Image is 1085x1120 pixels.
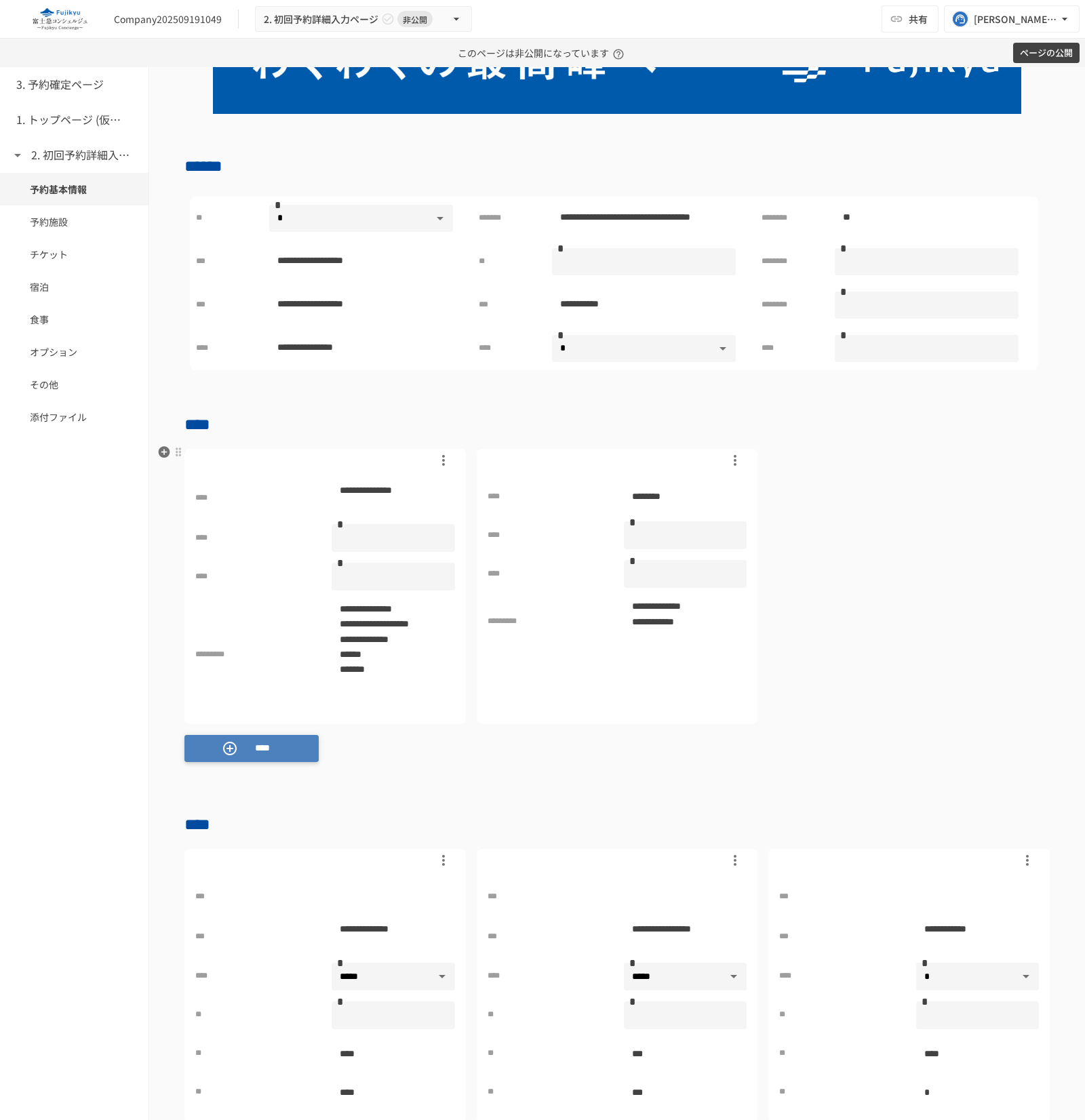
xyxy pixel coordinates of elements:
button: [PERSON_NAME][EMAIL_ADDRESS][DOMAIN_NAME] [944,5,1080,33]
button: ページの公開 [1013,43,1080,64]
button: 共有 [882,5,939,33]
span: 非公開 [397,12,433,26]
span: 2. 初回予約詳細入力ページ [264,11,378,28]
span: 添付ファイル [30,409,119,424]
span: 共有 [909,12,928,26]
p: このページは非公開になっています [458,39,628,67]
span: オプション [30,344,119,359]
h6: 1. トップページ (仮予約一覧) [16,111,125,129]
span: その他 [30,377,119,392]
button: 2. 初回予約詳細入力ページ非公開 [255,6,472,33]
img: eQeGXtYPV2fEKIA3pizDiVdzO5gJTl2ahLbsPaD2E4R [16,8,103,30]
span: 宿泊 [30,279,119,294]
div: Company202509191049 [114,12,222,26]
h6: 2. 初回予約詳細入力ページ [31,146,140,164]
span: 予約基本情報 [30,182,119,197]
span: 食事 [30,312,119,327]
div: [PERSON_NAME][EMAIL_ADDRESS][DOMAIN_NAME] [974,11,1058,28]
h6: 3. 予約確定ページ [16,76,104,94]
span: 予約施設 [30,214,119,229]
span: チケット [30,247,119,262]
